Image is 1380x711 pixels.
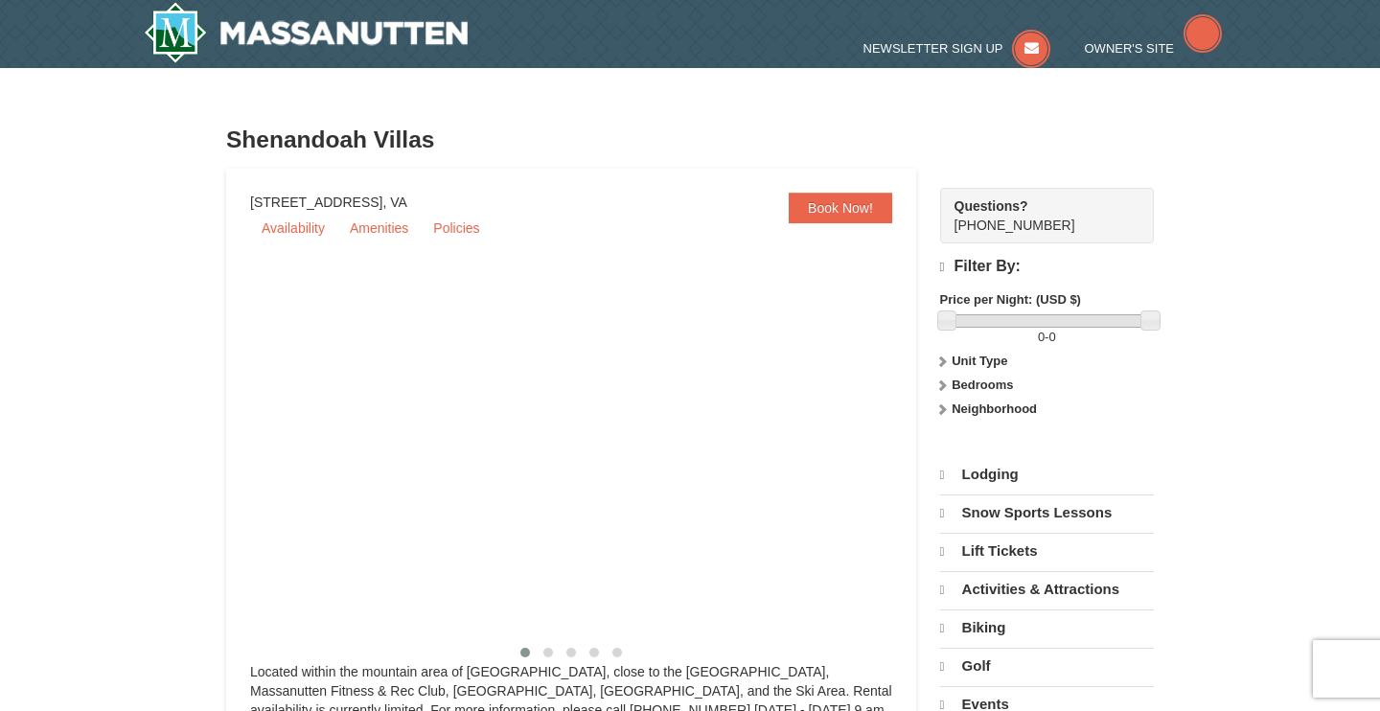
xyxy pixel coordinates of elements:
a: Newsletter Sign Up [863,41,1051,56]
span: Owner's Site [1085,41,1175,56]
strong: Questions? [954,198,1028,214]
h3: Shenandoah Villas [226,121,1154,159]
a: Activities & Attractions [940,571,1154,608]
span: [PHONE_NUMBER] [954,196,1119,233]
span: 0 [1038,330,1045,344]
a: Massanutten Resort [144,2,468,63]
a: Lift Tickets [940,533,1154,569]
a: Owner's Site [1085,41,1223,56]
a: Biking [940,609,1154,646]
a: Book Now! [789,193,892,223]
a: Snow Sports Lessons [940,494,1154,531]
h4: Filter By: [940,258,1154,276]
span: Newsletter Sign Up [863,41,1003,56]
strong: Unit Type [952,354,1007,368]
strong: Price per Night: (USD $) [940,292,1081,307]
a: Policies [422,214,491,242]
strong: Neighborhood [952,401,1037,416]
label: - [940,328,1154,347]
a: Lodging [940,457,1154,493]
a: Amenities [338,214,420,242]
img: Massanutten Resort Logo [144,2,468,63]
span: 0 [1048,330,1055,344]
strong: Bedrooms [952,378,1013,392]
a: Golf [940,648,1154,684]
a: Availability [250,214,336,242]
